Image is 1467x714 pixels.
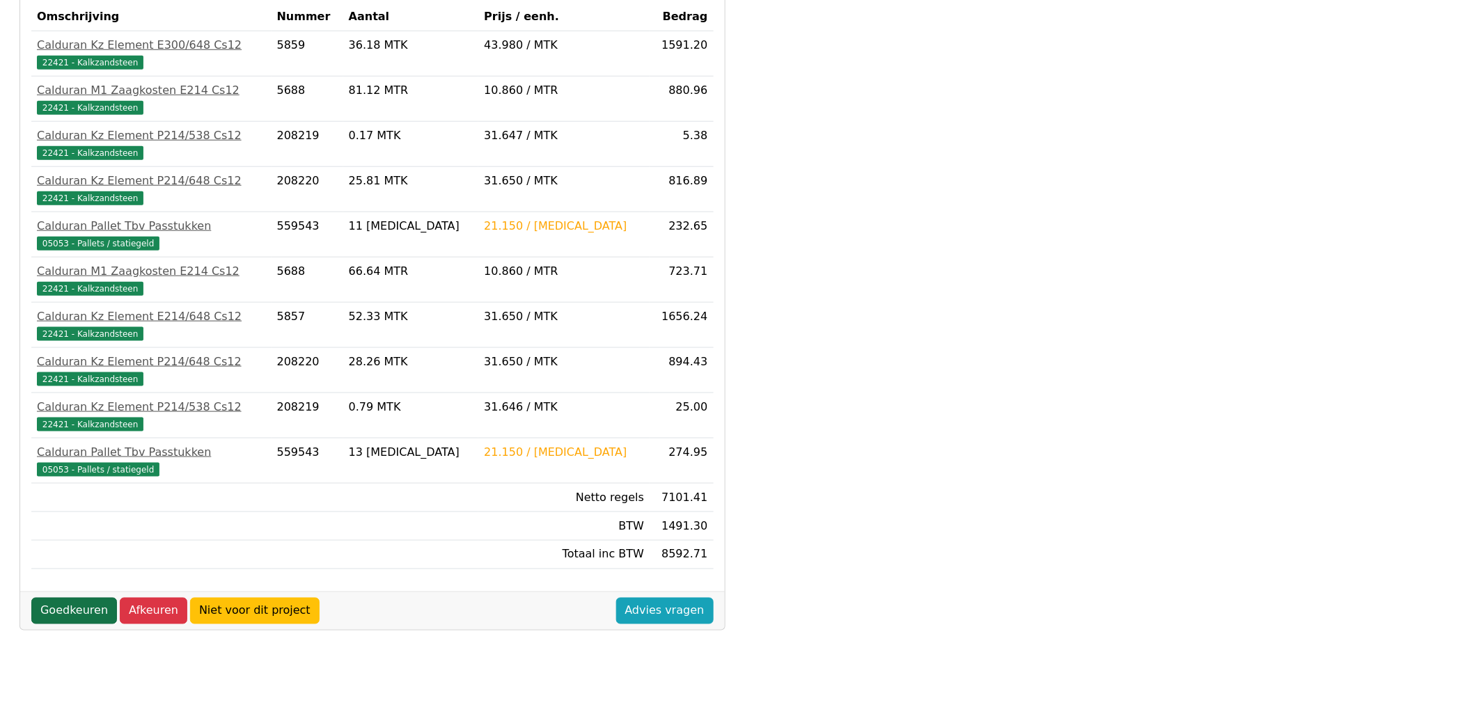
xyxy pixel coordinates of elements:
[349,37,473,54] div: 36.18 MTK
[272,122,343,167] td: 208219
[349,354,473,370] div: 28.26 MTK
[650,3,713,31] th: Bedrag
[272,393,343,438] td: 208219
[37,82,266,99] div: Calduran M1 Zaagkosten E214 Cs12
[349,218,473,235] div: 11 [MEDICAL_DATA]
[37,146,143,160] span: 22421 - Kalkzandsteen
[349,127,473,144] div: 0.17 MTK
[616,598,714,624] a: Advies vragen
[650,303,713,348] td: 1656.24
[37,463,159,477] span: 05053 - Pallets / statiegeld
[349,263,473,280] div: 66.64 MTR
[37,399,266,415] div: Calduran Kz Element P214/538 Cs12
[37,218,266,251] a: Calduran Pallet Tbv Passtukken05053 - Pallets / statiegeld
[484,444,644,461] div: 21.150 / [MEDICAL_DATA]
[272,348,343,393] td: 208220
[31,598,117,624] a: Goedkeuren
[650,541,713,569] td: 8592.71
[478,3,650,31] th: Prijs / eenh.
[650,212,713,257] td: 232.65
[272,257,343,303] td: 5688
[272,77,343,122] td: 5688
[272,438,343,484] td: 559543
[478,512,650,541] td: BTW
[37,82,266,116] a: Calduran M1 Zaagkosten E214 Cs1222421 - Kalkzandsteen
[272,212,343,257] td: 559543
[37,127,266,144] div: Calduran Kz Element P214/538 Cs12
[484,82,644,99] div: 10.860 / MTR
[37,263,266,280] div: Calduran M1 Zaagkosten E214 Cs12
[31,3,272,31] th: Omschrijving
[650,438,713,484] td: 274.95
[650,512,713,541] td: 1491.30
[37,191,143,205] span: 22421 - Kalkzandsteen
[190,598,320,624] a: Niet voor dit project
[37,418,143,431] span: 22421 - Kalkzandsteen
[37,308,266,325] div: Calduran Kz Element E214/648 Cs12
[272,3,343,31] th: Nummer
[37,101,143,115] span: 22421 - Kalkzandsteen
[650,348,713,393] td: 894.43
[37,263,266,296] a: Calduran M1 Zaagkosten E214 Cs1222421 - Kalkzandsteen
[37,56,143,70] span: 22421 - Kalkzandsteen
[37,173,266,206] a: Calduran Kz Element P214/648 Cs1222421 - Kalkzandsteen
[37,354,266,387] a: Calduran Kz Element P214/648 Cs1222421 - Kalkzandsteen
[484,218,644,235] div: 21.150 / [MEDICAL_DATA]
[37,173,266,189] div: Calduran Kz Element P214/648 Cs12
[37,237,159,251] span: 05053 - Pallets / statiegeld
[478,484,650,512] td: Netto regels
[484,354,644,370] div: 31.650 / MTK
[37,327,143,341] span: 22421 - Kalkzandsteen
[37,127,266,161] a: Calduran Kz Element P214/538 Cs1222421 - Kalkzandsteen
[484,173,644,189] div: 31.650 / MTK
[484,127,644,144] div: 31.647 / MTK
[37,308,266,342] a: Calduran Kz Element E214/648 Cs1222421 - Kalkzandsteen
[37,37,266,70] a: Calduran Kz Element E300/648 Cs1222421 - Kalkzandsteen
[343,3,479,31] th: Aantal
[349,308,473,325] div: 52.33 MTK
[484,308,644,325] div: 31.650 / MTK
[349,173,473,189] div: 25.81 MTK
[650,393,713,438] td: 25.00
[37,354,266,370] div: Calduran Kz Element P214/648 Cs12
[484,37,644,54] div: 43.980 / MTK
[650,484,713,512] td: 7101.41
[650,257,713,303] td: 723.71
[478,541,650,569] td: Totaal inc BTW
[650,167,713,212] td: 816.89
[37,218,266,235] div: Calduran Pallet Tbv Passtukken
[37,282,143,296] span: 22421 - Kalkzandsteen
[272,303,343,348] td: 5857
[650,122,713,167] td: 5.38
[37,399,266,432] a: Calduran Kz Element P214/538 Cs1222421 - Kalkzandsteen
[650,31,713,77] td: 1591.20
[37,444,266,477] a: Calduran Pallet Tbv Passtukken05053 - Pallets / statiegeld
[484,263,644,280] div: 10.860 / MTR
[272,167,343,212] td: 208220
[349,399,473,415] div: 0.79 MTK
[484,399,644,415] div: 31.646 / MTK
[272,31,343,77] td: 5859
[120,598,187,624] a: Afkeuren
[37,444,266,461] div: Calduran Pallet Tbv Passtukken
[37,372,143,386] span: 22421 - Kalkzandsteen
[349,444,473,461] div: 13 [MEDICAL_DATA]
[349,82,473,99] div: 81.12 MTR
[650,77,713,122] td: 880.96
[37,37,266,54] div: Calduran Kz Element E300/648 Cs12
